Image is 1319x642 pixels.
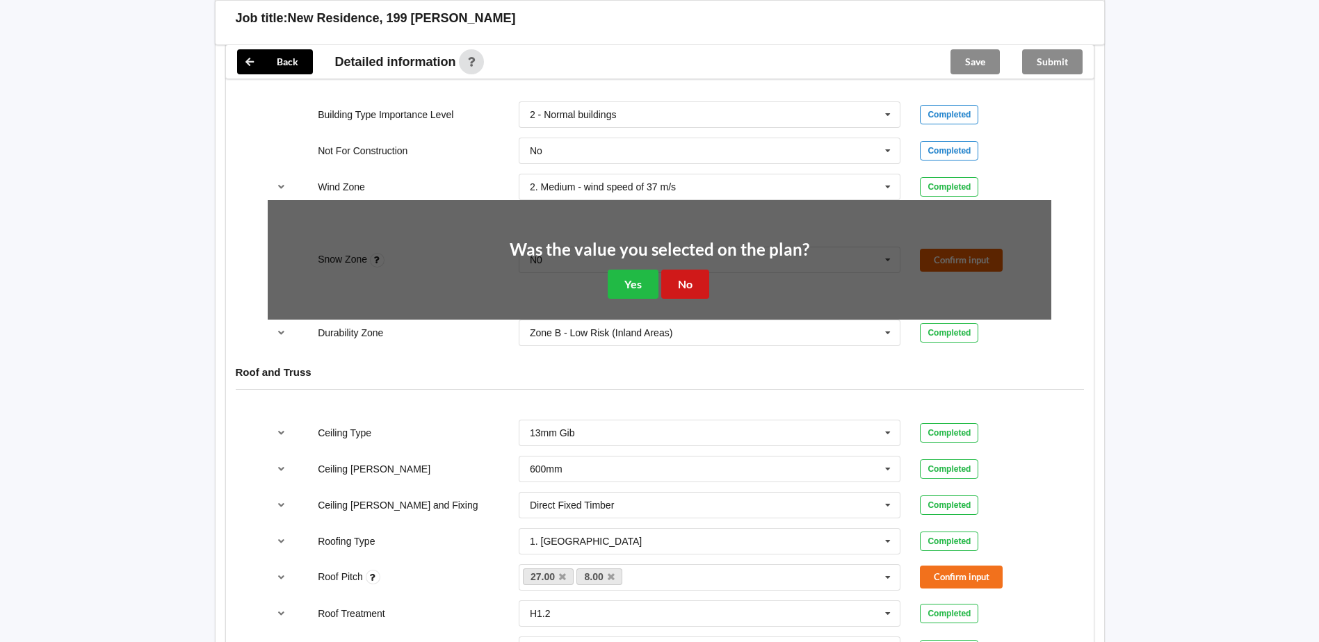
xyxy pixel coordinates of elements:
[268,529,295,554] button: reference-toggle
[236,365,1084,379] h4: Roof and Truss
[920,459,978,479] div: Completed
[318,427,371,438] label: Ceiling Type
[920,566,1003,588] button: Confirm input
[318,608,385,619] label: Roof Treatment
[661,270,709,298] button: No
[530,500,614,510] div: Direct Fixed Timber
[268,565,295,590] button: reference-toggle
[335,56,456,68] span: Detailed information
[530,609,551,618] div: H1.2
[920,495,978,515] div: Completed
[530,536,642,546] div: 1. [GEOGRAPHIC_DATA]
[268,493,295,518] button: reference-toggle
[268,420,295,445] button: reference-toggle
[268,320,295,345] button: reference-toggle
[920,532,978,551] div: Completed
[920,323,978,343] div: Completed
[530,110,617,120] div: 2 - Normal buildings
[318,109,453,120] label: Building Type Importance Level
[920,423,978,443] div: Completed
[318,536,375,547] label: Roofing Type
[318,327,383,338] label: Durability Zone
[318,145,407,156] label: Not For Construction
[237,49,313,74] button: Back
[288,10,516,26] h3: New Residence, 199 [PERSON_NAME]
[530,428,575,438] div: 13mm Gib
[530,146,542,156] div: No
[530,328,672,338] div: Zone B - Low Risk (Inland Areas)
[523,568,574,585] a: 27.00
[268,601,295,626] button: reference-toggle
[236,10,288,26] h3: Job title:
[318,463,430,475] label: Ceiling [PERSON_NAME]
[530,182,676,192] div: 2. Medium - wind speed of 37 m/s
[920,105,978,124] div: Completed
[920,177,978,197] div: Completed
[268,456,295,481] button: reference-toggle
[920,604,978,623] div: Completed
[318,571,365,582] label: Roof Pitch
[920,141,978,160] div: Completed
[530,464,563,474] div: 600mm
[510,239,809,261] h2: Was the value you selected on the plan?
[608,270,658,298] button: Yes
[318,181,365,192] label: Wind Zone
[318,500,478,511] label: Ceiling [PERSON_NAME] and Fixing
[576,568,622,585] a: 8.00
[268,174,295,199] button: reference-toggle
